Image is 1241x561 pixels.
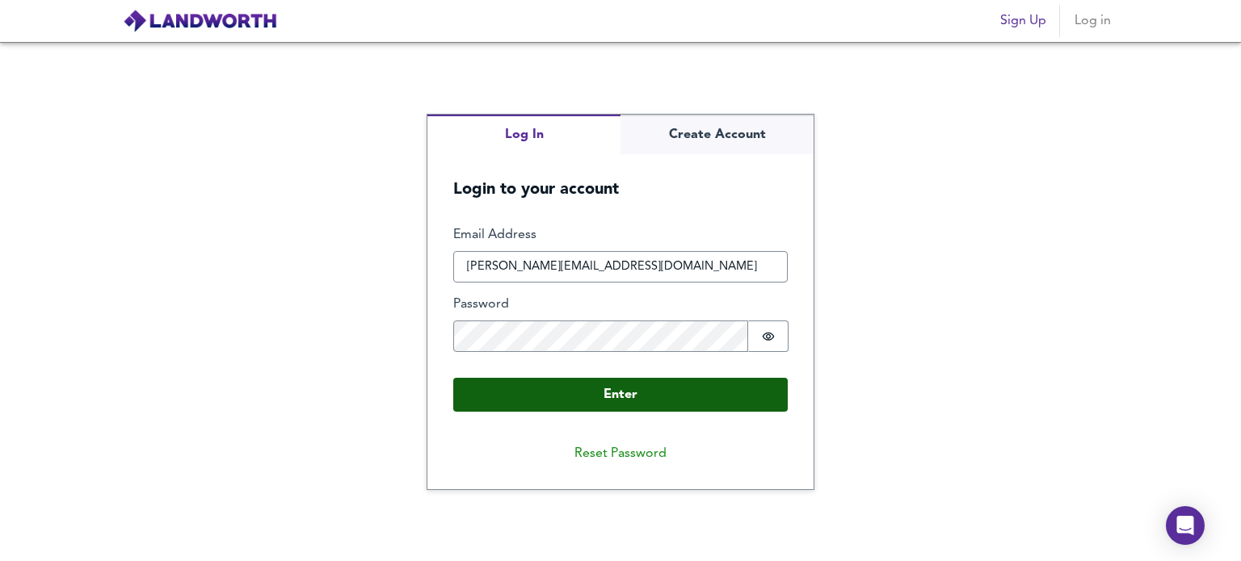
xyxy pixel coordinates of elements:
span: Sign Up [1000,10,1046,32]
label: Password [453,295,788,314]
img: logo [123,9,277,33]
label: Email Address [453,226,788,245]
span: Log in [1073,10,1112,32]
button: Log in [1066,5,1118,37]
button: Log In [427,115,620,154]
button: Show password [748,320,789,352]
button: Enter [453,378,788,412]
button: Sign Up [994,5,1053,37]
button: Create Account [620,115,814,154]
button: Reset Password [562,437,679,470]
input: e.g. joe@bloggs.com [453,251,788,283]
div: Open Intercom Messenger [1166,506,1205,545]
h5: Login to your account [427,154,814,200]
